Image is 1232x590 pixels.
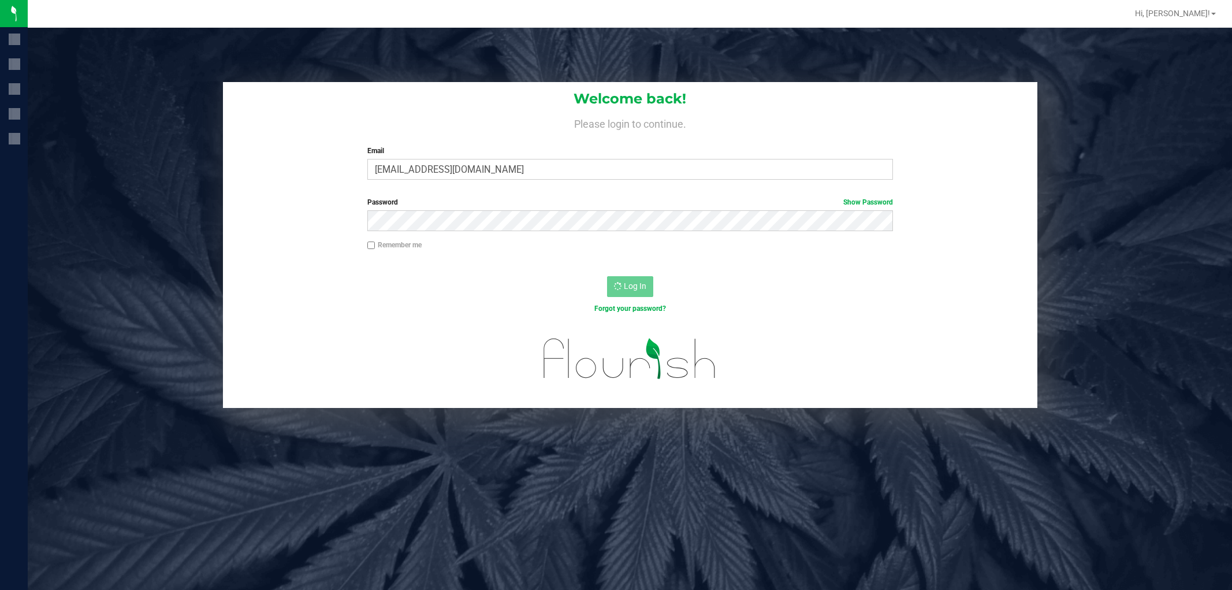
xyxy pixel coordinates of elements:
button: Log In [607,276,653,297]
span: Hi, [PERSON_NAME]! [1135,9,1210,18]
input: Remember me [367,242,375,250]
a: Forgot your password? [594,305,666,313]
label: Email [367,146,893,156]
img: flourish_logo.svg [528,326,732,391]
h4: Please login to continue. [223,116,1037,129]
span: Log In [624,281,646,291]
h1: Welcome back! [223,91,1037,106]
a: Show Password [843,198,893,206]
span: Password [367,198,398,206]
label: Remember me [367,240,422,250]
